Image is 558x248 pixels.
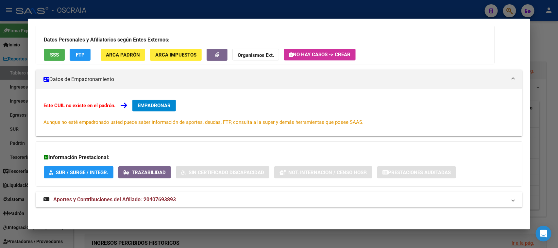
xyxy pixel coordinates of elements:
[138,103,171,108] span: EMPADRONAR
[44,166,113,178] button: SUR / SURGE / INTEGR.
[155,52,196,58] span: ARCA Impuestos
[36,70,522,89] mat-expansion-panel-header: Datos de Empadronamiento
[106,52,140,58] span: ARCA Padrón
[70,49,91,61] button: FTP
[44,154,514,161] h3: Información Prestacional:
[189,170,264,175] span: Sin Certificado Discapacidad
[76,52,85,58] span: FTP
[50,52,59,58] span: SSS
[274,166,372,178] button: Not. Internacion / Censo Hosp.
[132,170,166,175] span: Trazabilidad
[150,49,202,61] button: ARCA Impuestos
[44,49,65,61] button: SSS
[44,36,486,44] h3: Datos Personales y Afiliatorios según Entes Externos:
[101,49,145,61] button: ARCA Padrón
[536,226,551,241] div: Open Intercom Messenger
[388,170,451,175] span: Prestaciones Auditadas
[36,192,522,207] mat-expansion-panel-header: Aportes y Contribuciones del Afiliado: 20407693893
[289,52,350,58] span: No hay casos -> Crear
[288,170,367,175] span: Not. Internacion / Censo Hosp.
[56,170,108,175] span: SUR / SURGE / INTEGR.
[118,166,171,178] button: Trazabilidad
[43,119,364,125] span: Aunque no esté empadronado usted puede saber información de aportes, deudas, FTP, consulta a la s...
[238,52,274,58] strong: Organismos Ext.
[232,49,279,61] button: Organismos Ext.
[176,166,269,178] button: Sin Certificado Discapacidad
[132,100,176,111] button: EMPADRONAR
[284,49,356,60] button: No hay casos -> Crear
[53,196,176,203] span: Aportes y Contribuciones del Afiliado: 20407693893
[36,89,522,136] div: Datos de Empadronamiento
[43,75,506,83] mat-panel-title: Datos de Empadronamiento
[377,166,456,178] button: Prestaciones Auditadas
[43,103,115,108] strong: Este CUIL no existe en el padrón.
